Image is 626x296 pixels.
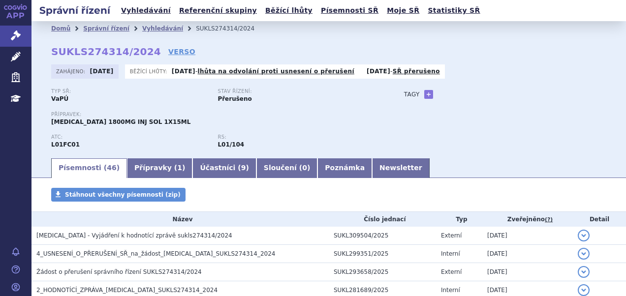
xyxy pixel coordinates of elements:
a: Písemnosti SŘ [318,4,381,17]
strong: [DATE] [367,68,390,75]
strong: SUKLS274314/2024 [51,46,161,58]
a: Účastníci (9) [192,158,256,178]
span: Externí [441,268,462,275]
a: Domů [51,25,70,32]
td: SUKL293658/2025 [329,263,436,281]
p: ATC: [51,134,208,140]
button: detail [578,248,590,260]
span: 1 [177,164,182,172]
a: SŘ přerušeno [393,68,440,75]
span: DARZALEX - Vyjádření k hodnotící zprávě sukls274314/2024 [36,232,232,239]
a: lhůta na odvolání proti usnesení o přerušení [198,68,354,75]
strong: [DATE] [172,68,195,75]
span: Stáhnout všechny písemnosti (zip) [65,191,181,198]
span: Žádost o přerušení správního řízení SUKLS274314/2024 [36,268,202,275]
td: [DATE] [482,263,573,281]
span: Externí [441,232,462,239]
a: Vyhledávání [118,4,174,17]
strong: [DATE] [90,68,114,75]
p: RS: [218,134,374,140]
a: Statistiky SŘ [425,4,483,17]
a: Referenční skupiny [176,4,260,17]
td: [DATE] [482,227,573,245]
th: Zveřejněno [482,212,573,227]
p: - [367,67,440,75]
span: Zahájeno: [56,67,87,75]
a: Písemnosti (46) [51,158,127,178]
a: Newsletter [372,158,430,178]
td: SUKL309504/2025 [329,227,436,245]
a: Moje SŘ [384,4,422,17]
span: 9 [241,164,246,172]
p: Přípravek: [51,112,384,118]
span: Interní [441,287,460,294]
span: 46 [107,164,116,172]
a: Vyhledávání [142,25,183,32]
th: Typ [436,212,482,227]
button: detail [578,284,590,296]
p: - [172,67,354,75]
a: Běžící lhůty [262,4,315,17]
h3: Tagy [404,89,420,100]
button: detail [578,266,590,278]
a: VERSO [168,47,195,57]
th: Číslo jednací [329,212,436,227]
a: Poznámka [317,158,372,178]
a: Sloučení (0) [256,158,317,178]
span: 4_USNESENÍ_O_PŘERUŠENÍ_SŘ_na_žádost_DARZALEX_SUKLS274314_2024 [36,250,275,257]
strong: VaPÚ [51,95,68,102]
a: Stáhnout všechny písemnosti (zip) [51,188,186,202]
td: [DATE] [482,245,573,263]
p: Stav řízení: [218,89,374,94]
th: Detail [573,212,626,227]
abbr: (?) [545,216,553,223]
span: Běžící lhůty: [130,67,169,75]
span: [MEDICAL_DATA] 1800MG INJ SOL 1X15ML [51,118,190,125]
th: Název [31,212,329,227]
a: + [424,90,433,99]
strong: daratumumab [218,141,244,148]
td: SUKL299351/2025 [329,245,436,263]
strong: Přerušeno [218,95,251,102]
strong: DARATUMUMAB [51,141,80,148]
span: 2_HODNOTÍCÍ_ZPRÁVA_DARZALEX_SUKLS274314_2024 [36,287,218,294]
button: detail [578,230,590,241]
span: Interní [441,250,460,257]
a: Přípravky (1) [127,158,192,178]
a: Správní řízení [83,25,129,32]
h2: Správní řízení [31,3,118,17]
li: SUKLS274314/2024 [196,21,267,36]
p: Typ SŘ: [51,89,208,94]
span: 0 [302,164,307,172]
